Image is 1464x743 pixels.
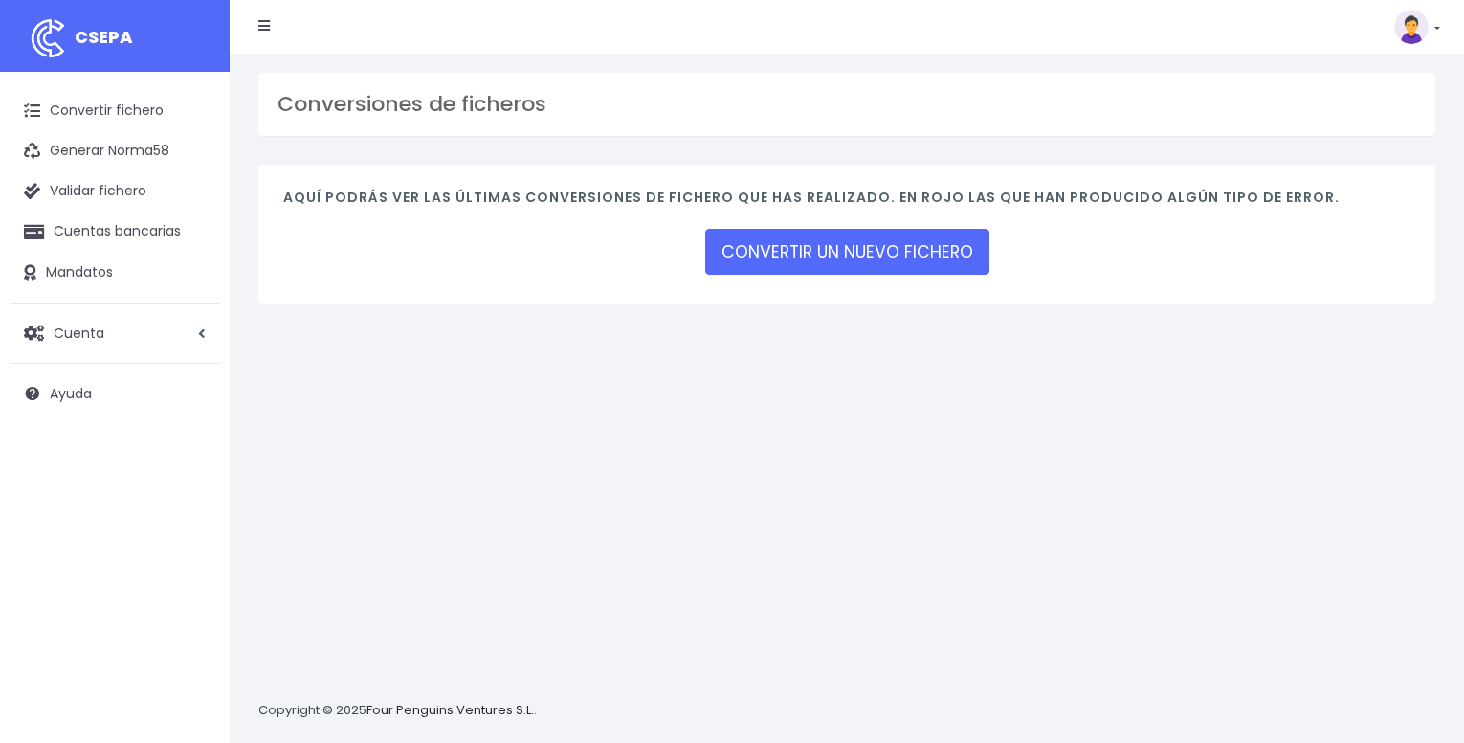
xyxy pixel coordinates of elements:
a: Convertir fichero [10,91,220,131]
img: profile [1394,10,1429,44]
a: Ayuda [10,373,220,414]
img: logo [24,14,72,62]
a: Four Penguins Ventures S.L. [366,701,534,719]
p: Copyright © 2025 . [258,701,537,721]
h3: Conversiones de ficheros [277,92,1416,117]
span: CSEPA [75,25,133,49]
a: Cuentas bancarias [10,212,220,252]
a: CONVERTIR UN NUEVO FICHERO [705,229,989,275]
a: Generar Norma58 [10,131,220,171]
h4: Aquí podrás ver las últimas conversiones de fichero que has realizado. En rojo las que han produc... [283,190,1410,215]
a: Mandatos [10,253,220,293]
a: Cuenta [10,313,220,353]
a: Validar fichero [10,171,220,212]
span: Cuenta [54,323,104,342]
span: Ayuda [50,384,92,403]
